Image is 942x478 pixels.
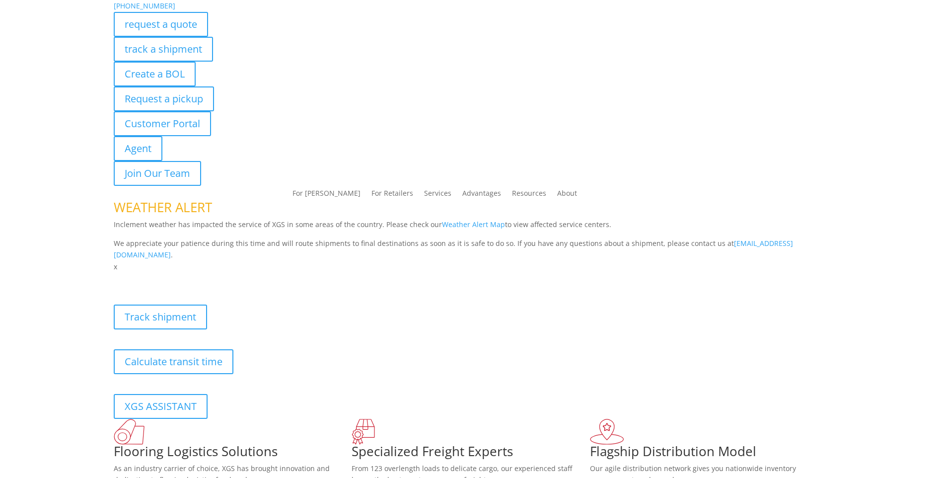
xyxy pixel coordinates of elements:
img: xgs-icon-focused-on-flooring-red [352,419,375,445]
a: About [557,190,577,201]
a: Customer Portal [114,111,211,136]
h1: Specialized Freight Experts [352,445,590,463]
img: xgs-icon-total-supply-chain-intelligence-red [114,419,145,445]
h1: Flooring Logistics Solutions [114,445,352,463]
a: Calculate transit time [114,349,233,374]
a: Services [424,190,451,201]
img: xgs-icon-flagship-distribution-model-red [590,419,624,445]
h1: Flagship Distribution Model [590,445,828,463]
a: Create a BOL [114,62,196,86]
a: Track shipment [114,305,207,329]
b: Visibility, transparency, and control for your entire supply chain. [114,274,335,284]
a: For Retailers [371,190,413,201]
a: Weather Alert Map [442,220,505,229]
a: Join Our Team [114,161,201,186]
a: For [PERSON_NAME] [292,190,361,201]
p: x [114,261,829,273]
a: Advantages [462,190,501,201]
a: request a quote [114,12,208,37]
a: Agent [114,136,162,161]
p: Inclement weather has impacted the service of XGS in some areas of the country. Please check our ... [114,219,829,238]
a: XGS ASSISTANT [114,394,208,419]
a: Resources [512,190,546,201]
span: WEATHER ALERT [114,198,212,216]
a: track a shipment [114,37,213,62]
p: We appreciate your patience during this time and will route shipments to final destinations as so... [114,238,829,261]
a: [PHONE_NUMBER] [114,1,175,10]
a: Request a pickup [114,86,214,111]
